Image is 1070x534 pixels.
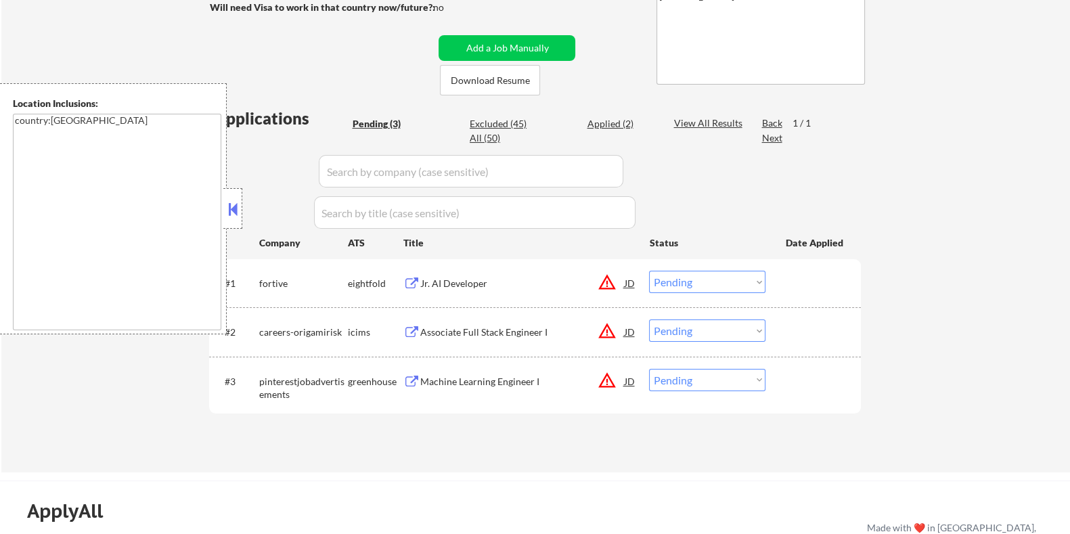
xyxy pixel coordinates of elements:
button: warning_amber [597,371,616,390]
div: JD [623,319,636,344]
input: Search by title (case sensitive) [314,196,636,229]
div: Date Applied [785,236,845,250]
div: Status [649,230,765,254]
div: icims [347,326,403,339]
button: warning_amber [597,321,616,340]
input: Search by company (case sensitive) [319,155,623,187]
div: careers-origamirisk [259,326,347,339]
strong: Will need Visa to work in that country now/future?: [209,1,434,13]
div: Applications [213,110,347,127]
div: Next [761,131,783,145]
div: no [432,1,471,14]
div: pinterestjobadvertisements [259,375,347,401]
div: Jr. AI Developer [420,277,624,290]
div: Title [403,236,636,250]
div: JD [623,369,636,393]
div: greenhouse [347,375,403,388]
div: #3 [224,375,248,388]
div: View All Results [673,116,746,130]
div: fortive [259,277,347,290]
div: Applied (2) [587,117,654,131]
div: ATS [347,236,403,250]
button: warning_amber [597,273,616,292]
div: Location Inclusions: [13,97,221,110]
div: Back [761,116,783,130]
div: ApplyAll [27,499,118,522]
div: eightfold [347,277,403,290]
div: JD [623,271,636,295]
button: Download Resume [440,65,540,95]
div: Machine Learning Engineer I [420,375,624,388]
div: Company [259,236,347,250]
div: 1 / 1 [792,116,823,130]
div: Pending (3) [352,117,420,131]
div: All (50) [470,131,537,145]
button: Add a Job Manually [439,35,575,61]
div: Associate Full Stack Engineer I [420,326,624,339]
div: Excluded (45) [470,117,537,131]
